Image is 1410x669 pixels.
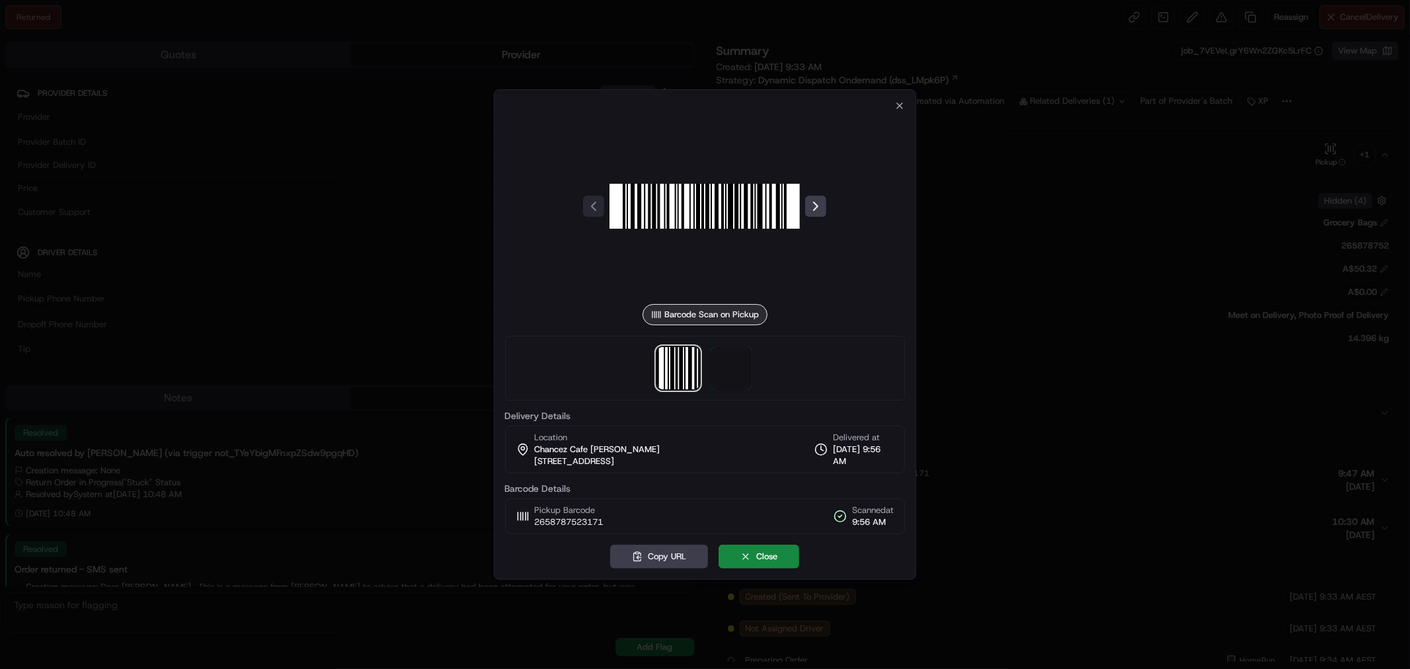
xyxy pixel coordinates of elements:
[833,432,894,444] span: Delivered at
[8,186,106,210] a: 📗Knowledge Base
[34,85,218,99] input: Clear
[535,444,660,455] span: Chancez Cafe [PERSON_NAME]
[535,504,604,516] span: Pickup Barcode
[833,444,894,467] span: [DATE] 9:56 AM
[535,516,604,528] span: 2658787523171
[26,192,101,205] span: Knowledge Base
[106,186,217,210] a: 💻API Documentation
[93,223,160,234] a: Powered byPylon
[45,139,167,150] div: We're available if you need us!
[225,130,241,146] button: Start new chat
[112,193,122,204] div: 💻
[852,516,894,528] span: 9:56 AM
[852,504,894,516] span: Scanned at
[13,13,40,40] img: Nash
[610,545,708,569] button: Copy URL
[535,432,568,444] span: Location
[505,411,906,420] label: Delivery Details
[535,455,615,467] span: [STREET_ADDRESS]
[125,192,212,205] span: API Documentation
[505,484,906,493] label: Barcode Details
[13,193,24,204] div: 📗
[657,347,699,389] img: barcode_scan_on_pickup image
[719,545,799,569] button: Close
[609,111,800,301] img: barcode_scan_on_pickup image
[13,126,37,150] img: 1736555255976-a54dd68f-1ca7-489b-9aae-adbdc363a1c4
[45,126,217,139] div: Start new chat
[643,304,767,325] div: Barcode Scan on Pickup
[13,53,241,74] p: Welcome 👋
[132,224,160,234] span: Pylon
